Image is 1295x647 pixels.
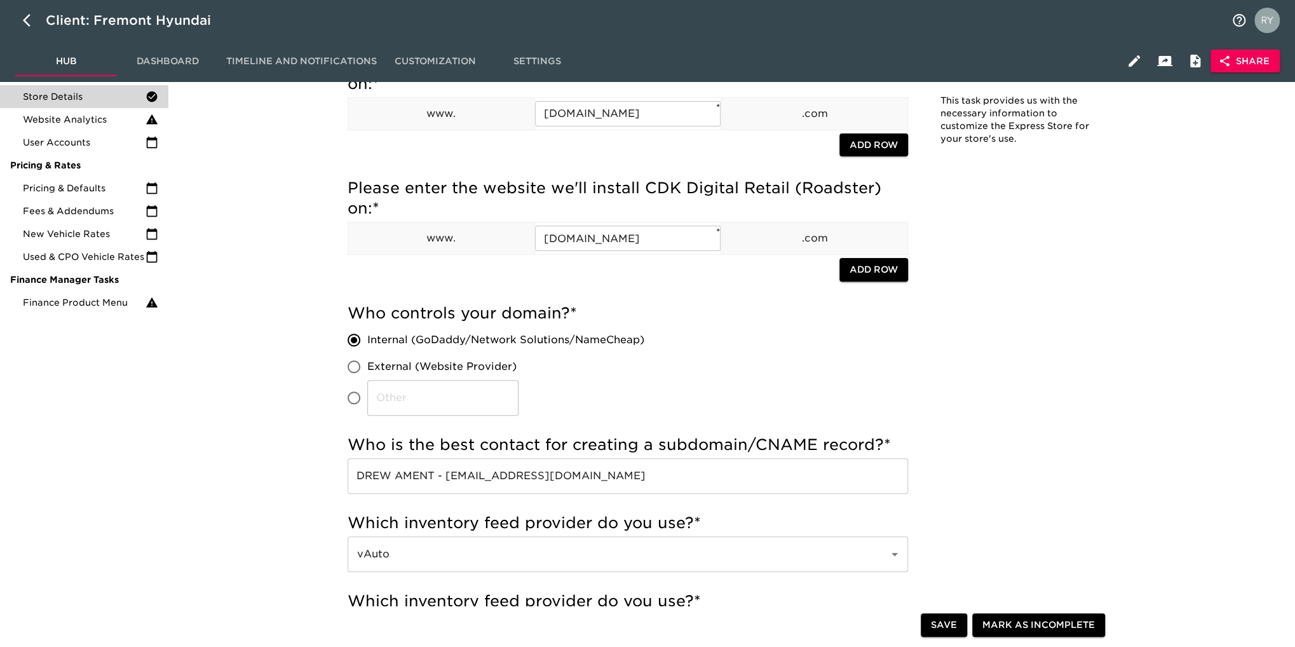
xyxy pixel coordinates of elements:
[348,231,534,246] p: www.
[1254,8,1280,33] img: Profile
[1180,46,1210,76] button: Internal Notes and Comments
[348,513,908,533] h5: Which inventory feed provider do you use?
[23,53,109,69] span: Hub
[721,231,907,246] p: .com
[23,228,146,240] span: New Vehicle Rates
[931,618,957,634] span: Save
[23,250,146,263] span: Used & CPO Vehicle Rates
[348,303,908,323] h5: Who controls your domain?
[721,106,907,121] p: .com
[940,95,1093,146] p: This task provides us with the necessary information to customize the Express Store for your stor...
[348,106,534,121] p: www.
[23,182,146,194] span: Pricing & Defaults
[494,53,580,69] span: Settings
[850,137,898,153] span: Add Row
[23,113,146,126] span: Website Analytics
[226,53,377,69] span: Timeline and Notifications
[982,618,1095,634] span: Mark as Incomplete
[392,53,478,69] span: Customization
[1149,46,1180,76] button: Client View
[1210,50,1280,73] button: Share
[23,136,146,149] span: User Accounts
[348,435,908,455] h5: Who is the best contact for creating a subdomain/CNAME record?
[839,258,908,282] button: Add Row
[1119,46,1149,76] button: Edit Hub
[886,545,904,563] button: Open
[972,614,1105,637] button: Mark as Incomplete
[23,90,146,103] span: Store Details
[348,591,908,611] h5: Which inventory feed provider do you use?
[125,53,211,69] span: Dashboard
[367,332,644,348] span: Internal (GoDaddy/Network Solutions/NameCheap)
[348,178,908,219] h5: Please enter the website we'll install CDK Digital Retail (Roadster) on:
[10,159,158,172] span: Pricing & Rates
[46,10,229,31] div: Client: Fremont Hyundai
[1224,5,1254,36] button: notifications
[850,262,898,278] span: Add Row
[921,614,967,637] button: Save
[367,359,517,374] span: External (Website Provider)
[839,133,908,157] button: Add Row
[23,205,146,217] span: Fees & Addendums
[367,380,519,416] input: Other
[10,273,158,286] span: Finance Manager Tasks
[1221,53,1270,69] span: Share
[23,296,146,309] span: Finance Product Menu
